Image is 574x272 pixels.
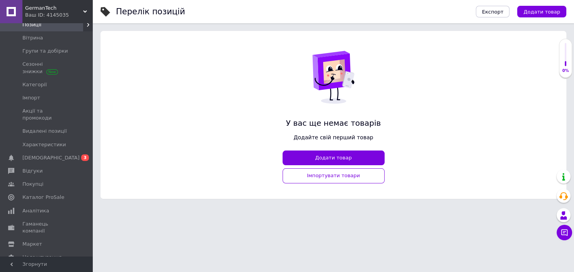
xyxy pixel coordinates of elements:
span: Імпорт [22,94,40,101]
span: [DEMOGRAPHIC_DATA] [22,154,80,161]
span: Сезонні знижки [22,61,72,75]
span: Позиції [22,21,41,28]
span: Експорт [482,9,504,15]
span: Категорії [22,81,47,88]
span: Відгуки [22,168,43,174]
span: 3 [81,154,89,161]
span: Каталог ProSale [22,194,64,201]
button: Чат з покупцем [557,225,572,240]
span: Додайте свій перший товар [283,133,385,141]
div: Ваш ID: 4145035 [25,12,93,19]
span: Акції та промокоди [22,108,72,121]
a: Імпортувати товари [283,168,385,183]
span: Аналітика [22,207,49,214]
span: Маркет [22,241,42,248]
div: 0% [559,68,572,74]
span: Характеристики [22,141,66,148]
span: Гаманець компанії [22,221,72,234]
button: Експорт [476,6,510,17]
span: GermanTech [25,5,83,12]
div: Перелік позицій [116,8,185,16]
span: Покупці [22,181,43,188]
span: Групи та добірки [22,48,68,55]
button: Додати товар [283,151,385,166]
span: Вітрина [22,34,43,41]
span: Додати товар [523,9,560,15]
span: Налаштування [22,254,62,261]
span: Видалені позиції [22,128,67,135]
button: Додати товар [517,6,566,17]
span: У вас ще немає товарів [283,118,385,129]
